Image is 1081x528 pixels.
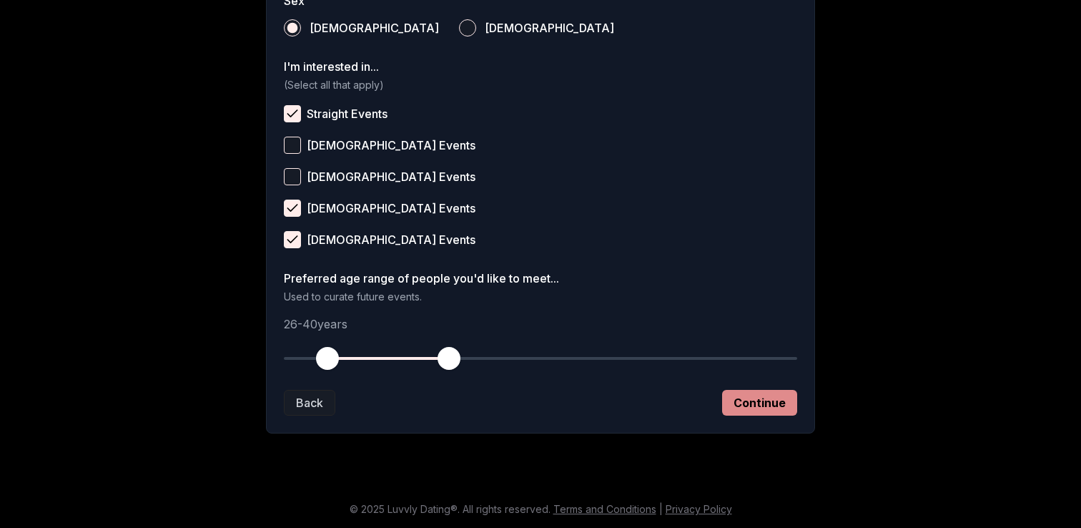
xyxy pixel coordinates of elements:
[284,200,301,217] button: [DEMOGRAPHIC_DATA] Events
[284,19,301,36] button: [DEMOGRAPHIC_DATA]
[659,503,663,515] span: |
[666,503,732,515] a: Privacy Policy
[485,22,614,34] span: [DEMOGRAPHIC_DATA]
[722,390,797,416] button: Continue
[284,316,797,333] p: 26 - 40 years
[284,273,797,284] label: Preferred age range of people you'd like to meet...
[310,22,439,34] span: [DEMOGRAPHIC_DATA]
[307,202,475,214] span: [DEMOGRAPHIC_DATA] Events
[284,78,797,92] p: (Select all that apply)
[307,171,475,182] span: [DEMOGRAPHIC_DATA] Events
[284,290,797,304] p: Used to curate future events.
[307,108,388,119] span: Straight Events
[284,137,301,154] button: [DEMOGRAPHIC_DATA] Events
[553,503,656,515] a: Terms and Conditions
[307,234,475,245] span: [DEMOGRAPHIC_DATA] Events
[284,168,301,185] button: [DEMOGRAPHIC_DATA] Events
[284,390,335,416] button: Back
[459,19,476,36] button: [DEMOGRAPHIC_DATA]
[307,140,475,151] span: [DEMOGRAPHIC_DATA] Events
[284,105,301,122] button: Straight Events
[284,61,797,72] label: I'm interested in...
[284,231,301,248] button: [DEMOGRAPHIC_DATA] Events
